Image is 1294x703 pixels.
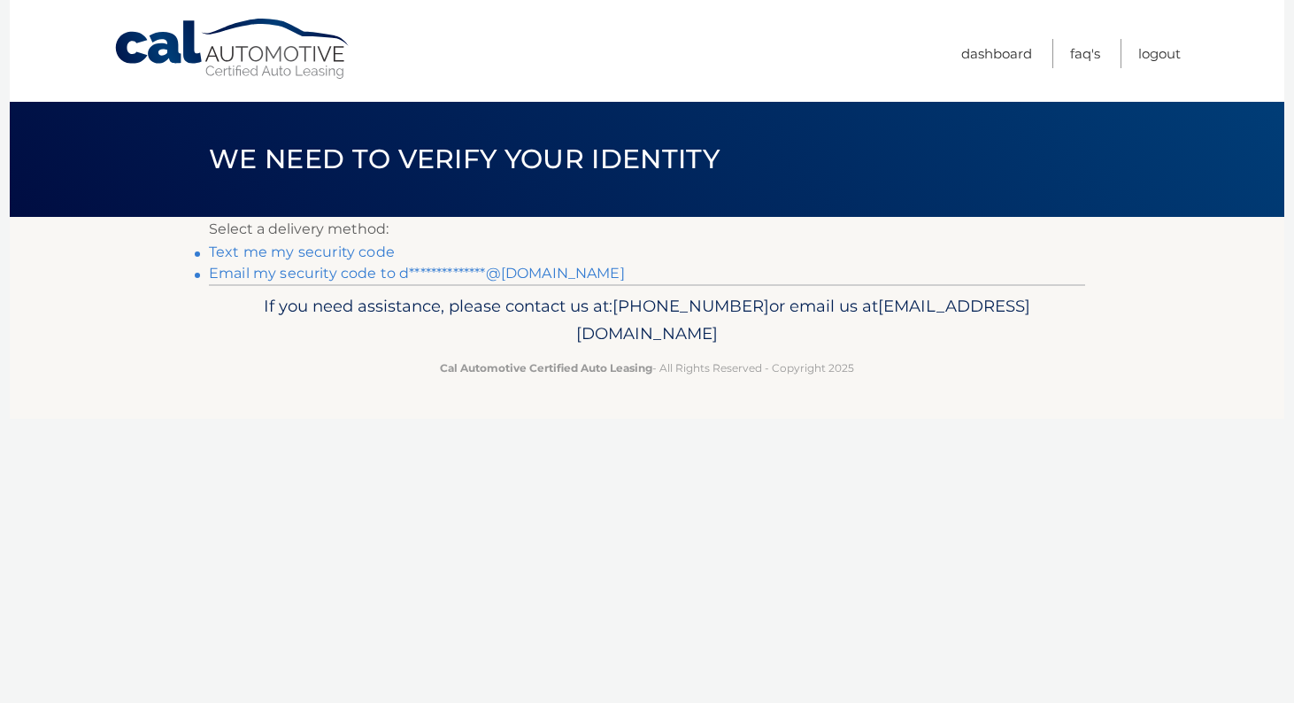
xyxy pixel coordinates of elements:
a: Logout [1138,39,1181,68]
p: Select a delivery method: [209,217,1085,242]
a: Dashboard [961,39,1032,68]
span: [PHONE_NUMBER] [612,296,769,316]
span: We need to verify your identity [209,143,720,175]
p: - All Rights Reserved - Copyright 2025 [220,359,1074,377]
a: FAQ's [1070,39,1100,68]
a: Text me my security code [209,243,395,260]
p: If you need assistance, please contact us at: or email us at [220,292,1074,349]
a: Cal Automotive [113,18,352,81]
strong: Cal Automotive Certified Auto Leasing [440,361,652,375]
